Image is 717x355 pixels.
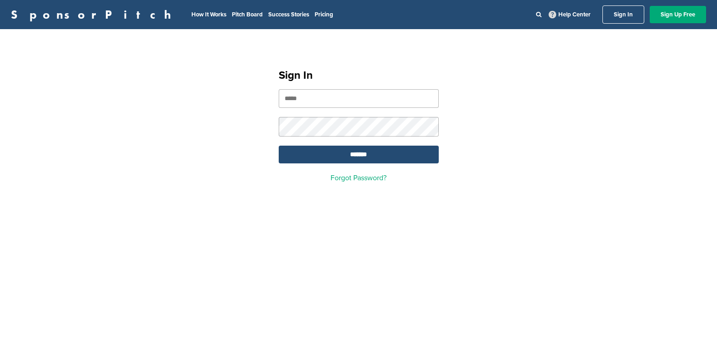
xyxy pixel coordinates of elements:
[331,173,386,183] a: Forgot Password?
[547,9,592,20] a: Help Center
[191,11,226,18] a: How It Works
[11,9,177,20] a: SponsorPitch
[279,67,439,84] h1: Sign In
[268,11,309,18] a: Success Stories
[315,11,333,18] a: Pricing
[650,6,706,23] a: Sign Up Free
[602,5,644,24] a: Sign In
[232,11,263,18] a: Pitch Board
